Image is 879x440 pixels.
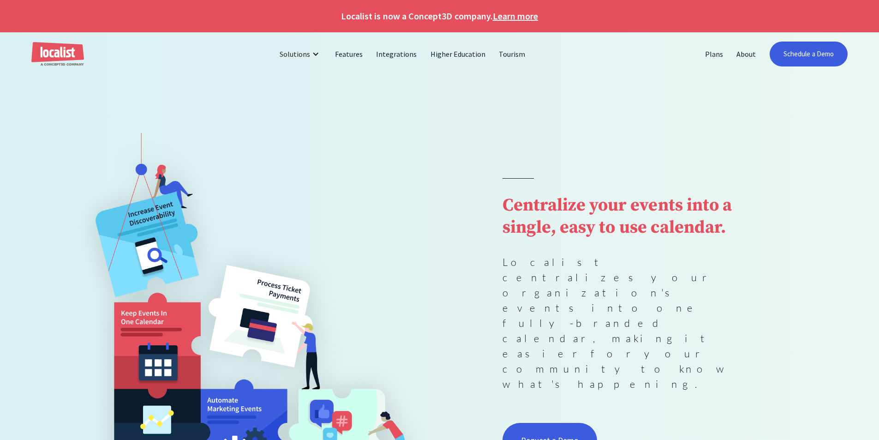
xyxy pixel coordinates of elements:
[424,43,493,65] a: Higher Education
[492,43,532,65] a: Tourism
[329,43,370,65] a: Features
[370,43,424,65] a: Integrations
[699,43,730,65] a: Plans
[493,9,538,23] a: Learn more
[502,194,732,239] strong: Centralize your events into a single, easy to use calendar.
[730,43,763,65] a: About
[31,42,84,66] a: home
[502,254,753,392] p: Localist centralizes your organization's events into one fully-branded calendar, making it easier...
[770,42,848,66] a: Schedule a Demo
[273,43,329,65] div: Solutions
[280,48,310,60] div: Solutions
